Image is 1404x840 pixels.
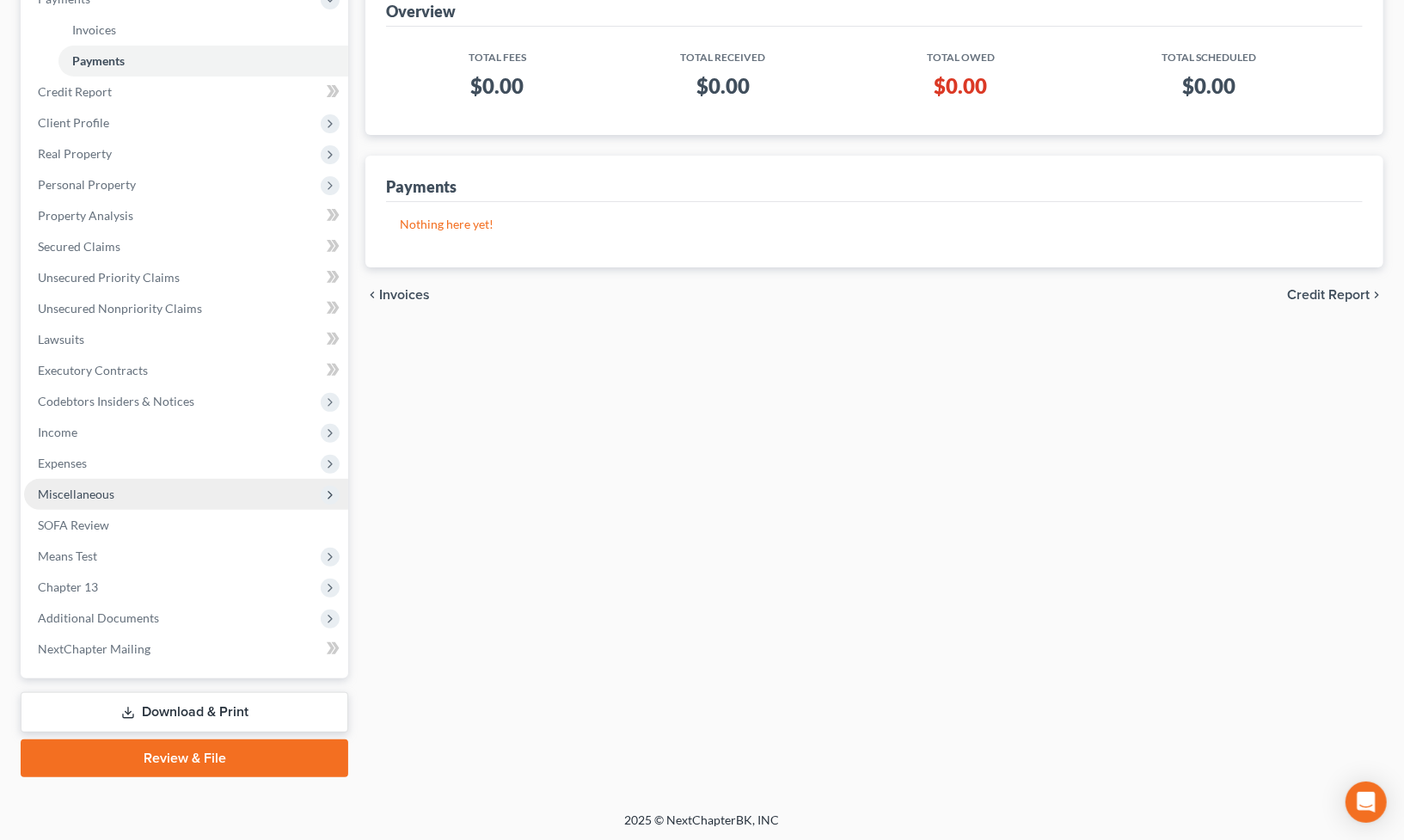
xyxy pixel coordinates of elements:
[21,739,348,777] a: Review & File
[21,692,348,733] a: Download & Print
[365,288,379,302] i: chevron_left
[38,332,84,346] span: Lawsuits
[38,641,150,656] span: NextChapter Mailing
[38,394,194,408] span: Codebtors Insiders & Notices
[38,84,112,99] span: Credit Report
[38,115,109,130] span: Client Profile
[38,363,148,377] span: Executory Contracts
[38,456,87,470] span: Expenses
[38,549,97,563] span: Means Test
[400,40,594,65] th: Total Fees
[1370,288,1383,302] i: chevron_right
[386,176,457,197] div: Payments
[38,239,120,254] span: Secured Claims
[38,177,136,192] span: Personal Property
[38,518,109,532] span: SOFA Review
[852,40,1070,65] th: Total Owed
[38,208,133,223] span: Property Analysis
[38,301,202,316] span: Unsecured Nonpriority Claims
[38,146,112,161] span: Real Property
[386,1,456,21] div: Overview
[38,270,180,285] span: Unsecured Priority Claims
[594,40,851,65] th: Total Received
[379,288,430,302] span: Invoices
[58,15,348,46] a: Invoices
[1070,40,1350,65] th: Total Scheduled
[1084,72,1336,100] h3: $0.00
[24,77,348,107] a: Credit Report
[72,53,125,68] span: Payments
[72,22,116,37] span: Invoices
[414,72,580,100] h3: $0.00
[365,288,430,302] button: chevron_left Invoices
[24,200,348,231] a: Property Analysis
[1287,288,1383,302] button: Credit Report chevron_right
[38,487,114,501] span: Miscellaneous
[866,72,1057,100] h3: $0.00
[400,216,1349,233] p: Nothing here yet!
[24,293,348,324] a: Unsecured Nonpriority Claims
[58,46,348,77] a: Payments
[24,634,348,665] a: NextChapter Mailing
[24,510,348,541] a: SOFA Review
[38,425,77,439] span: Income
[1287,288,1370,302] span: Credit Report
[24,231,348,262] a: Secured Claims
[24,262,348,293] a: Unsecured Priority Claims
[608,72,837,100] h3: $0.00
[24,324,348,355] a: Lawsuits
[24,355,348,386] a: Executory Contracts
[38,610,159,625] span: Additional Documents
[1346,782,1387,823] div: Open Intercom Messenger
[38,579,98,594] span: Chapter 13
